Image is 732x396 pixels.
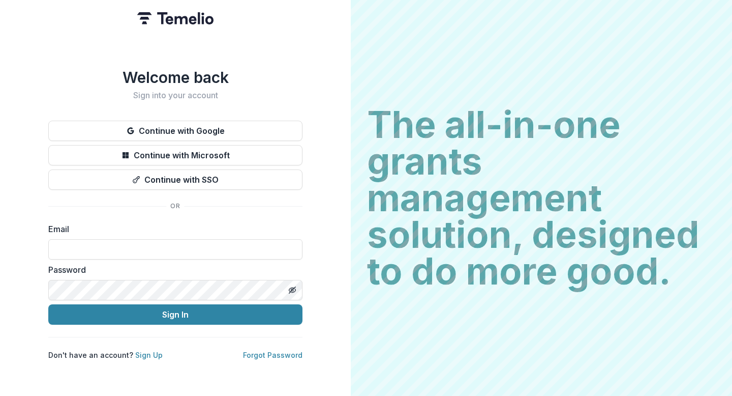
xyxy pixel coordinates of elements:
[48,121,302,141] button: Continue with Google
[48,223,296,235] label: Email
[48,68,302,87] h1: Welcome back
[48,350,163,360] p: Don't have an account?
[48,145,302,165] button: Continue with Microsoft
[243,351,302,359] a: Forgot Password
[48,91,302,100] h2: Sign into your account
[137,12,213,24] img: Temelio
[284,282,300,298] button: Toggle password visibility
[270,284,282,296] keeper-lock: Open Keeper Popup
[48,169,302,190] button: Continue with SSO
[48,304,302,325] button: Sign In
[135,351,163,359] a: Sign Up
[48,264,296,276] label: Password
